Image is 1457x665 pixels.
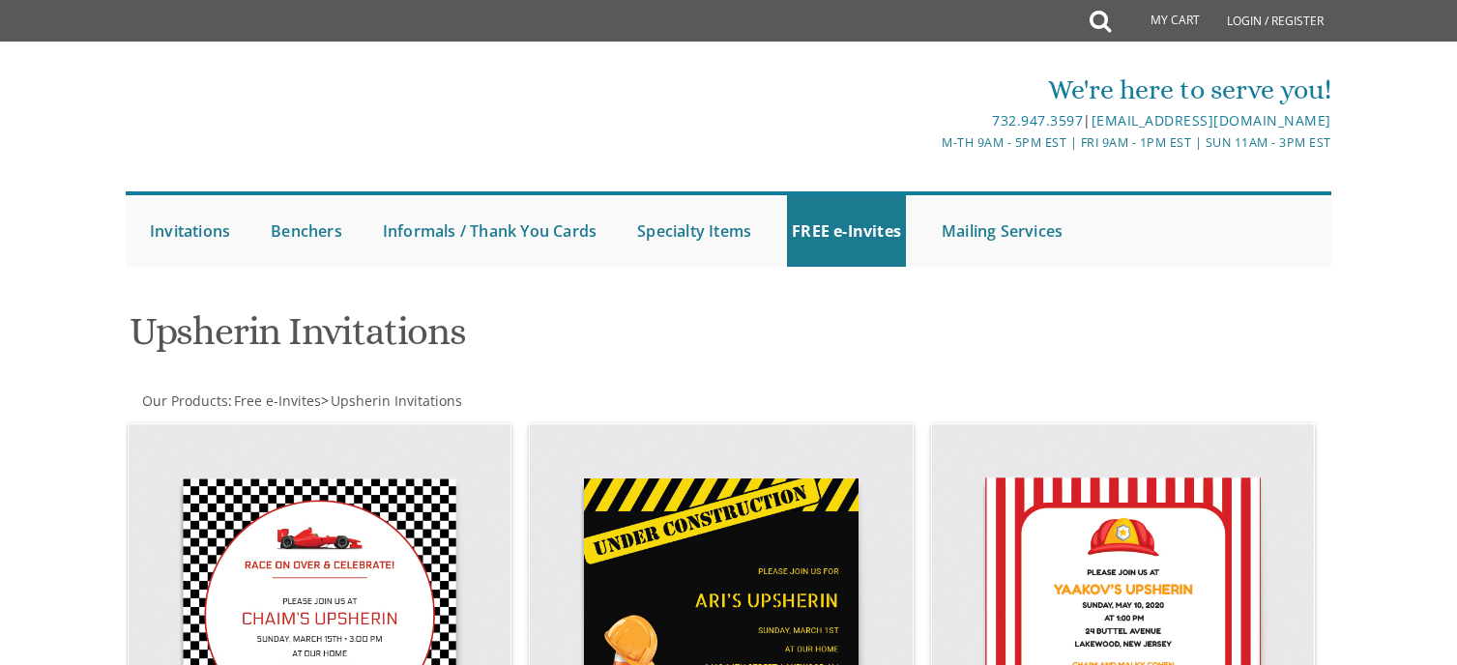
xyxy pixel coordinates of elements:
a: Upsherin Invitations [329,391,462,410]
a: Benchers [266,195,347,267]
span: > [321,391,462,410]
span: Upsherin Invitations [331,391,462,410]
div: M-Th 9am - 5pm EST | Fri 9am - 1pm EST | Sun 11am - 3pm EST [529,132,1331,153]
a: FREE e-Invites [787,195,906,267]
a: My Cart [1109,2,1213,41]
a: Invitations [145,195,235,267]
a: [EMAIL_ADDRESS][DOMAIN_NAME] [1092,111,1331,130]
h1: Upsherin Invitations [130,310,918,367]
div: : [126,391,729,411]
span: Free e-Invites [234,391,321,410]
a: Free e-Invites [232,391,321,410]
a: Our Products [140,391,228,410]
a: Mailing Services [937,195,1067,267]
a: Specialty Items [632,195,756,267]
div: | [529,109,1331,132]
a: 732.947.3597 [992,111,1083,130]
a: Informals / Thank You Cards [378,195,601,267]
div: We're here to serve you! [529,71,1331,109]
